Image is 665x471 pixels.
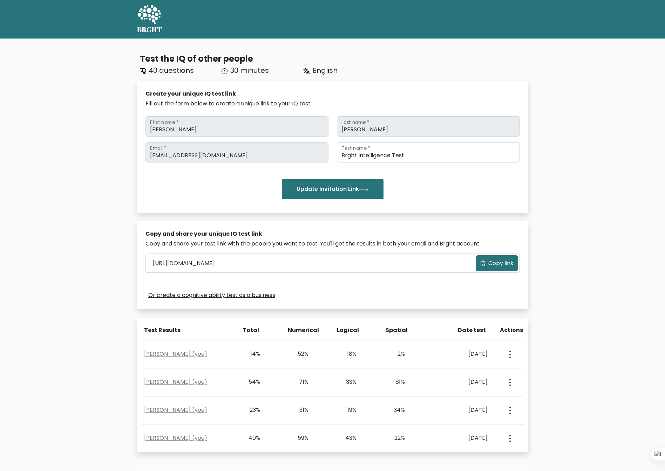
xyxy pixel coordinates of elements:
button: Update Invitation Link [282,179,384,199]
span: 30 minutes [230,65,269,75]
div: 54% [240,378,260,386]
a: BRGHT [137,3,162,36]
a: [PERSON_NAME] (you) [144,406,207,414]
a: [PERSON_NAME] (you) [144,434,207,442]
div: 14% [240,350,260,358]
a: [PERSON_NAME] (you) [144,350,207,358]
div: [DATE] [433,378,488,386]
div: 43% [337,434,357,442]
div: 18% [337,350,357,358]
div: 52% [289,350,308,358]
div: Fill out the form below to create a unique link to your IQ test. [145,99,520,108]
div: 2% [385,350,405,358]
input: Last name [337,116,520,137]
span: English [313,65,338,75]
div: 34% [385,406,405,414]
div: [DATE] [433,406,488,414]
div: Actions [500,326,524,334]
span: 40 questions [149,65,194,75]
div: Test the IQ of other people [140,53,528,65]
div: 61% [385,378,405,386]
div: 59% [289,434,308,442]
div: Create your unique IQ test link [145,90,520,98]
div: Date test [435,326,491,334]
h5: BRGHT [137,26,162,34]
div: 22% [385,434,405,442]
div: Spatial [386,326,406,334]
div: Test Results [144,326,231,334]
div: 31% [289,406,308,414]
div: [DATE] [433,350,488,358]
div: [DATE] [433,434,488,442]
button: Copy link [476,255,518,271]
div: 71% [289,378,308,386]
a: Or create a cognitive ability test as a business [148,291,275,299]
div: Copy and share your test link with the people you want to test. You'll get the results in both yo... [145,240,520,248]
div: Numerical [288,326,308,334]
div: 23% [240,406,260,414]
div: 19% [337,406,357,414]
div: 40% [240,434,260,442]
div: 33% [337,378,357,386]
input: Test name [337,142,520,162]
div: Logical [337,326,357,334]
div: Copy and share your unique IQ test link [145,230,520,238]
div: Total [239,326,259,334]
span: Copy link [488,259,514,268]
a: [PERSON_NAME] (you) [144,378,207,386]
input: First name [145,116,328,137]
input: Email [145,142,328,162]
